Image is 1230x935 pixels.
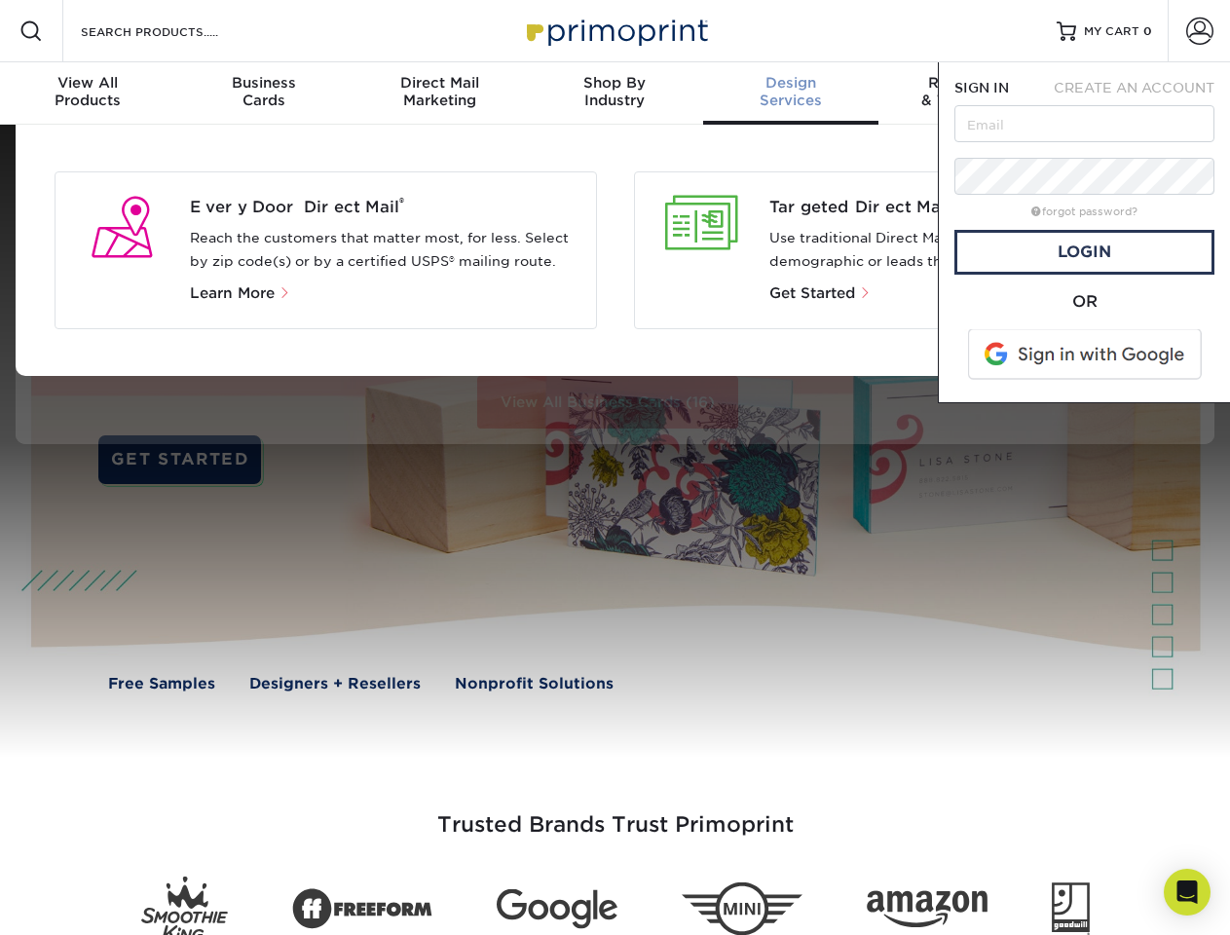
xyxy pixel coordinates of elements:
span: Shop By [527,74,702,92]
span: Resources [878,74,1054,92]
a: BusinessCards [175,62,351,125]
div: OR [954,290,1214,314]
h3: Trusted Brands Trust Primoprint [46,766,1185,861]
input: Email [954,105,1214,142]
a: forgot password? [1031,206,1137,218]
span: Direct Mail [352,74,527,92]
a: Direct MailMarketing [352,62,527,125]
div: Industry [527,74,702,109]
img: Google [497,889,617,929]
div: Marketing [352,74,527,109]
a: Login [954,230,1214,275]
a: Shop ByIndustry [527,62,702,125]
iframe: Google Customer Reviews [5,876,166,928]
div: Cards [175,74,351,109]
img: Amazon [867,891,988,928]
img: Primoprint [518,10,713,52]
span: Business [175,74,351,92]
div: & Templates [878,74,1054,109]
input: SEARCH PRODUCTS..... [79,19,269,43]
span: Design [703,74,878,92]
a: DesignServices [703,62,878,125]
span: 0 [1143,24,1152,38]
a: Resources& Templates [878,62,1054,125]
img: Goodwill [1052,882,1090,935]
span: CREATE AN ACCOUNT [1054,80,1214,95]
div: Services [703,74,878,109]
span: SIGN IN [954,80,1009,95]
div: Open Intercom Messenger [1164,869,1211,916]
span: MY CART [1084,23,1139,40]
